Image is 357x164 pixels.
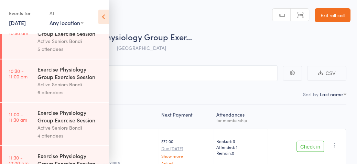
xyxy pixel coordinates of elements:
a: 10:00 -10:30 amExercise Physiology Group Exercise SessionActive Seniors Bondi5 attendees [2,16,109,59]
div: Last name [320,91,343,98]
button: Check in [297,141,324,152]
span: Remain: [216,150,265,156]
a: [DATE] [9,19,26,26]
div: At [50,8,84,19]
button: CSV [307,66,347,81]
a: 10:30 -11:00 amExercise Physiology Group Exercise SessionActive Seniors Bondi6 attendees [2,59,109,102]
label: Sort by [303,91,319,98]
input: Search by name [10,65,278,81]
div: 5 attendees [37,45,103,53]
a: Exit roll call [315,8,351,22]
div: 6 attendees [37,88,103,96]
div: for membership [216,118,265,122]
time: 10:00 - 10:30 am [9,25,28,36]
div: Events for [9,8,43,19]
div: Any location [50,19,84,26]
span: [GEOGRAPHIC_DATA] [117,44,166,51]
time: 10:30 - 11:00 am [9,68,28,79]
span: Exercise Physiology Group Exer… [68,31,192,42]
a: Show more [161,154,211,158]
span: Booked: 3 [216,138,265,144]
div: Atten­dances [214,108,268,126]
a: 11:00 -11:30 amExercise Physiology Group Exercise SessionActive Seniors Bondi4 attendees [2,103,109,145]
time: 11:00 - 11:30 am [9,111,27,122]
div: 4 attendees [37,132,103,140]
span: 0 [232,150,234,156]
div: Active Seniors Bondi [37,37,103,45]
div: Exercise Physiology Group Exercise Session [37,65,103,80]
span: Attended: 1 [216,144,265,150]
div: Active Seniors Bondi [37,80,103,88]
div: Exercise Physiology Group Exercise Session [37,109,103,124]
small: Due [DATE] [161,146,211,151]
div: Next Payment [159,108,214,126]
div: Active Seniors Bondi [37,124,103,132]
